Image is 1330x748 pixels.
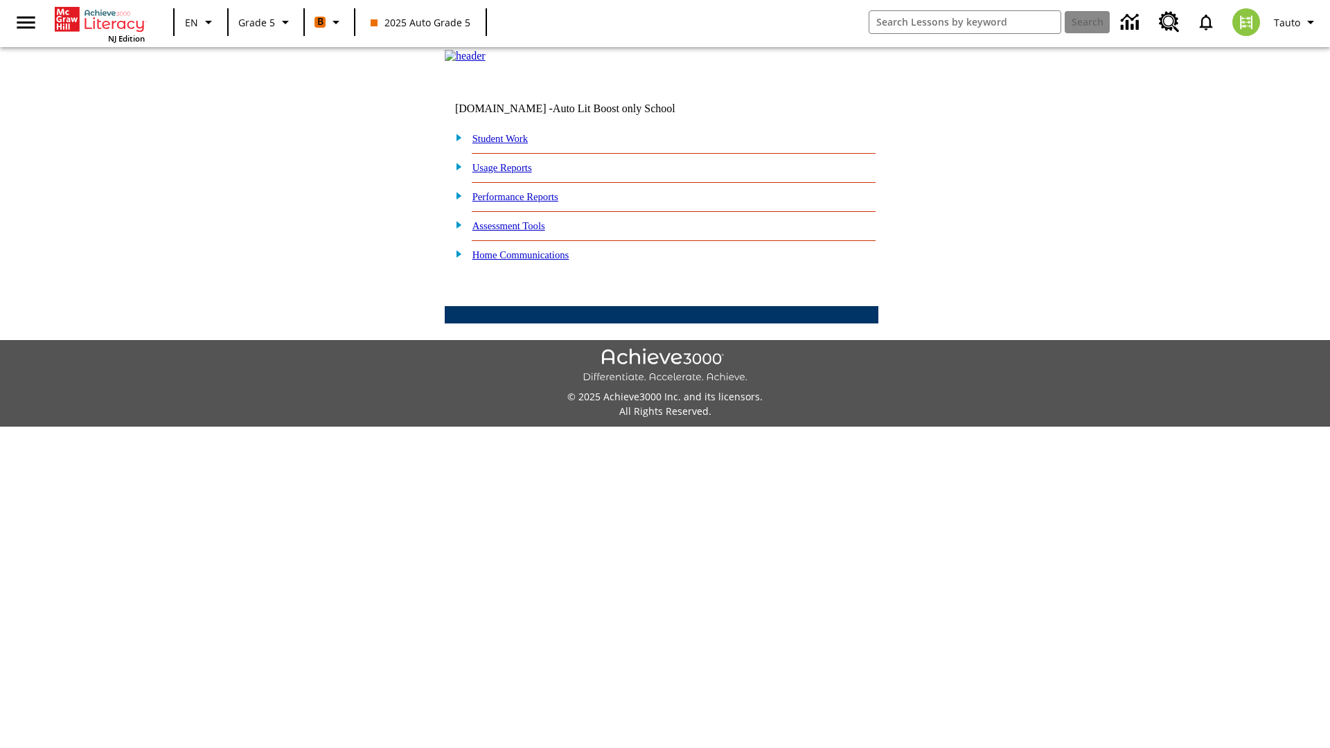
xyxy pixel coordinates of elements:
[233,10,299,35] button: Grade: Grade 5, Select a grade
[583,348,747,384] img: Achieve3000 Differentiate Accelerate Achieve
[553,103,675,114] nobr: Auto Lit Boost only School
[185,15,198,30] span: EN
[448,247,463,260] img: plus.gif
[238,15,275,30] span: Grade 5
[1274,15,1300,30] span: Tauto
[1188,4,1224,40] a: Notifications
[448,218,463,231] img: plus.gif
[448,189,463,202] img: plus.gif
[1112,3,1151,42] a: Data Center
[448,131,463,143] img: plus.gif
[1151,3,1188,41] a: Resource Center, Will open in new tab
[1232,8,1260,36] img: avatar image
[472,162,532,173] a: Usage Reports
[472,133,528,144] a: Student Work
[472,191,558,202] a: Performance Reports
[445,50,486,62] img: header
[448,160,463,172] img: plus.gif
[108,33,145,44] span: NJ Edition
[869,11,1061,33] input: search field
[371,15,470,30] span: 2025 Auto Grade 5
[455,103,710,115] td: [DOMAIN_NAME] -
[317,13,323,30] span: B
[309,10,350,35] button: Boost Class color is orange. Change class color
[472,220,545,231] a: Assessment Tools
[1268,10,1324,35] button: Profile/Settings
[179,10,223,35] button: Language: EN, Select a language
[1224,4,1268,40] button: Select a new avatar
[55,4,145,44] div: Home
[6,2,46,43] button: Open side menu
[472,249,569,260] a: Home Communications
